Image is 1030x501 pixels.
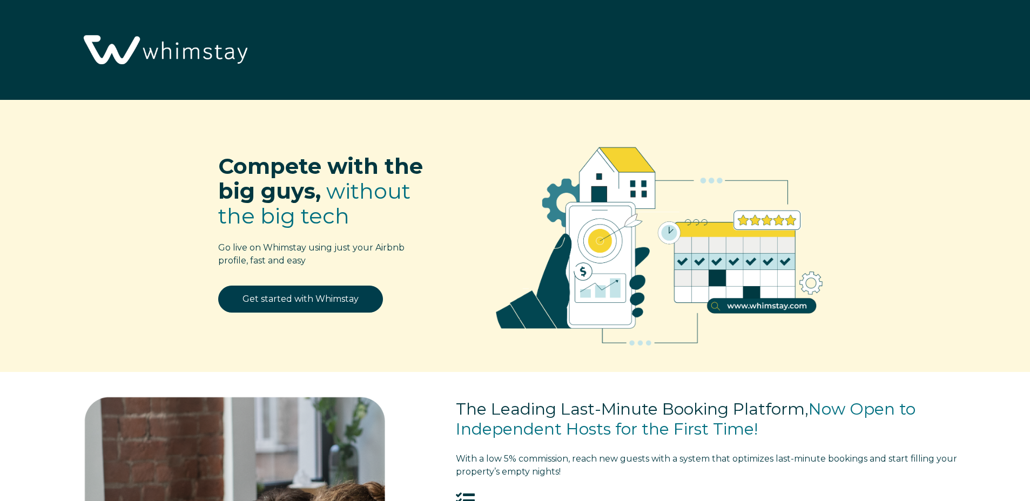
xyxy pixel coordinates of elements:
span: Go live on Whimstay using just your Airbnb profile, fast and easy [218,242,405,266]
span: With a low 5% commission, reach new guests with a system that optimizes last-minute bookings and s [456,453,892,464]
span: Compete with the big guys, [218,153,423,204]
span: Now Open to Independent Hosts for the First Time! [456,399,915,439]
img: Whimstay Logo-02 1 [76,5,253,96]
span: tart filling your property’s empty nights! [456,453,957,477]
a: Get started with Whimstay [218,286,383,313]
span: The Leading Last-Minute Booking Platform, [456,399,809,419]
span: without the big tech [218,178,410,229]
img: RBO Ilustrations-02 [469,116,850,365]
